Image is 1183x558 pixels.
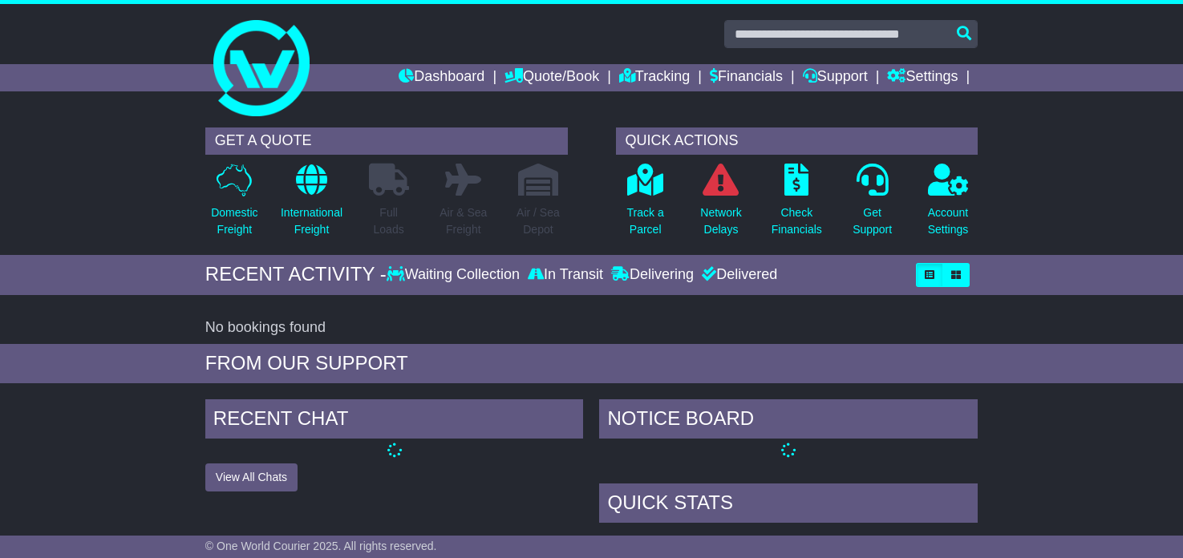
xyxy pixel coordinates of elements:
[211,204,257,238] p: Domestic Freight
[607,266,698,284] div: Delivering
[772,204,822,238] p: Check Financials
[927,163,970,247] a: AccountSettings
[205,263,387,286] div: RECENT ACTIVITY -
[440,204,487,238] p: Air & Sea Freight
[210,163,258,247] a: DomesticFreight
[205,319,978,337] div: No bookings found
[524,266,607,284] div: In Transit
[619,64,690,91] a: Tracking
[280,163,343,247] a: InternationalFreight
[710,64,783,91] a: Financials
[369,204,409,238] p: Full Loads
[399,64,484,91] a: Dashboard
[387,266,524,284] div: Waiting Collection
[887,64,958,91] a: Settings
[803,64,868,91] a: Support
[700,204,741,238] p: Network Delays
[281,204,342,238] p: International Freight
[504,64,599,91] a: Quote/Book
[627,204,664,238] p: Track a Parcel
[205,540,437,552] span: © One World Courier 2025. All rights reserved.
[205,352,978,375] div: FROM OUR SUPPORT
[205,127,568,155] div: GET A QUOTE
[616,127,978,155] div: QUICK ACTIONS
[853,204,892,238] p: Get Support
[698,266,777,284] div: Delivered
[928,204,969,238] p: Account Settings
[205,463,298,491] button: View All Chats
[599,483,978,527] div: Quick Stats
[205,399,584,443] div: RECENT CHAT
[517,204,560,238] p: Air / Sea Depot
[699,163,742,247] a: NetworkDelays
[771,163,823,247] a: CheckFinancials
[852,163,893,247] a: GetSupport
[599,399,978,443] div: NOTICE BOARD
[626,163,665,247] a: Track aParcel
